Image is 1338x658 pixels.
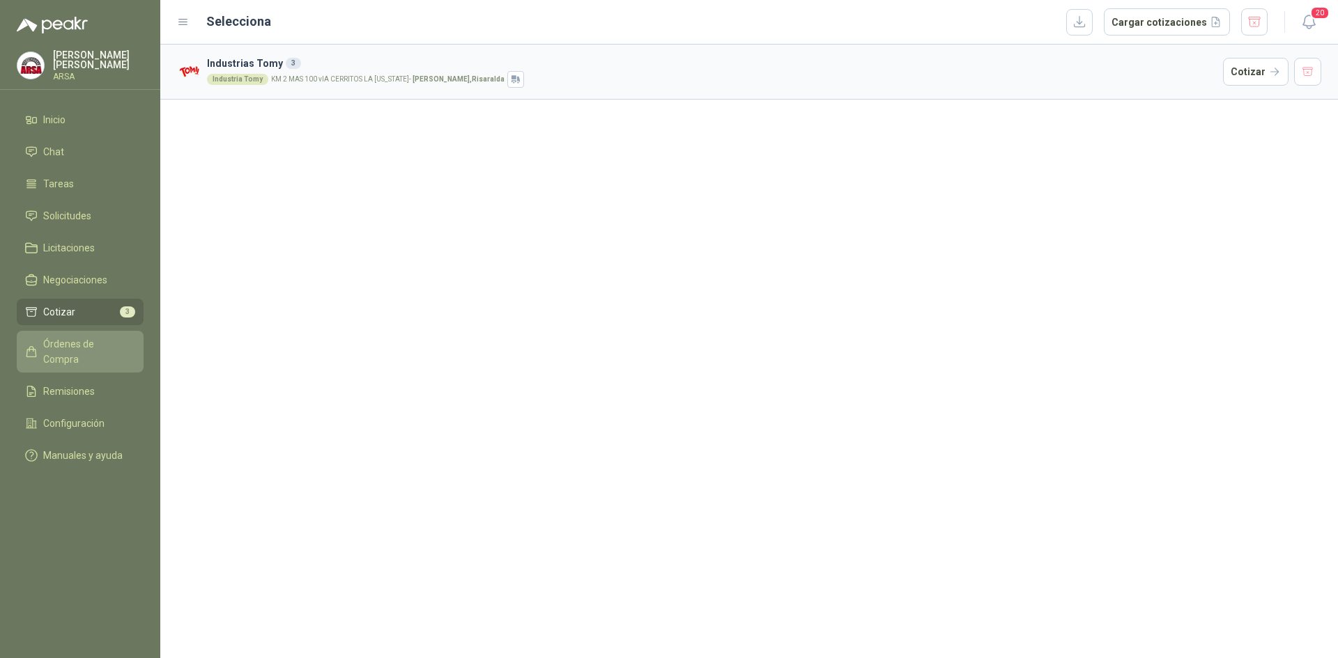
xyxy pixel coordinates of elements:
[1296,10,1321,35] button: 20
[207,74,268,85] div: Industria Tomy
[17,235,144,261] a: Licitaciones
[43,384,95,399] span: Remisiones
[177,60,201,84] img: Company Logo
[53,50,144,70] p: [PERSON_NAME] [PERSON_NAME]
[207,56,1217,71] h3: Industrias Tomy
[206,12,271,31] h2: Selecciona
[43,112,66,127] span: Inicio
[43,208,91,224] span: Solicitudes
[53,72,144,81] p: ARSA
[43,144,64,159] span: Chat
[17,267,144,293] a: Negociaciones
[271,76,505,83] p: KM 2 MAS 100 vIA CERRITOS LA [US_STATE] -
[286,58,301,69] div: 3
[1310,6,1330,19] span: 20
[17,378,144,405] a: Remisiones
[43,304,75,320] span: Cotizar
[43,416,105,431] span: Configuración
[17,331,144,373] a: Órdenes de Compra
[1223,58,1289,86] button: Cotizar
[17,171,144,197] a: Tareas
[17,107,144,133] a: Inicio
[17,17,88,33] img: Logo peakr
[17,410,144,437] a: Configuración
[43,176,74,191] span: Tareas
[43,240,95,256] span: Licitaciones
[413,75,505,83] strong: [PERSON_NAME] , Risaralda
[17,442,144,469] a: Manuales y ayuda
[43,272,107,288] span: Negociaciones
[17,52,44,79] img: Company Logo
[1104,8,1230,36] button: Cargar cotizaciones
[17,299,144,325] a: Cotizar3
[43,448,123,463] span: Manuales y ayuda
[17,139,144,165] a: Chat
[120,306,135,318] span: 3
[43,336,130,367] span: Órdenes de Compra
[17,203,144,229] a: Solicitudes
